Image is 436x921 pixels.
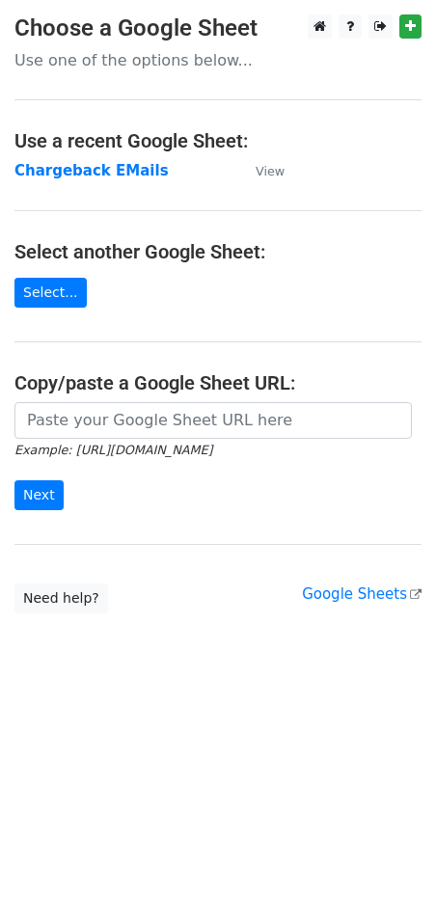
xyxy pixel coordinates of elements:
h4: Copy/paste a Google Sheet URL: [14,371,422,394]
p: Use one of the options below... [14,50,422,70]
h3: Choose a Google Sheet [14,14,422,42]
a: View [236,162,285,179]
small: View [256,164,285,178]
input: Next [14,480,64,510]
h4: Select another Google Sheet: [14,240,422,263]
a: Chargeback EMails [14,162,169,179]
a: Select... [14,278,87,308]
h4: Use a recent Google Sheet: [14,129,422,152]
a: Need help? [14,583,108,613]
input: Paste your Google Sheet URL here [14,402,412,439]
small: Example: [URL][DOMAIN_NAME] [14,443,212,457]
a: Google Sheets [302,585,422,603]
